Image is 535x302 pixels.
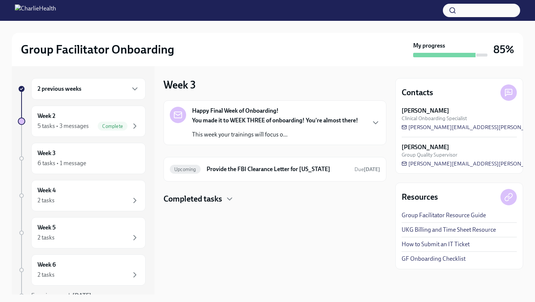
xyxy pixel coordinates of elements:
[192,107,279,115] strong: Happy Final Week of Onboarding!
[18,106,146,137] a: Week 25 tasks • 3 messagesComplete
[38,261,56,269] h6: Week 6
[402,107,449,115] strong: [PERSON_NAME]
[163,193,222,205] h4: Completed tasks
[18,180,146,211] a: Week 42 tasks
[38,234,55,242] div: 2 tasks
[38,224,56,232] h6: Week 5
[402,87,433,98] h4: Contacts
[38,112,55,120] h6: Week 2
[402,211,486,219] a: Group Facilitator Resource Guide
[354,166,380,173] span: September 23rd, 2025 07:00
[364,166,380,173] strong: [DATE]
[31,78,146,100] div: 2 previous weeks
[38,85,81,93] h6: 2 previous weeks
[413,42,445,50] strong: My progress
[38,122,89,130] div: 5 tasks • 3 messages
[402,255,466,263] a: GF Onboarding Checklist
[18,217,146,248] a: Week 52 tasks
[38,271,55,279] div: 2 tasks
[31,292,91,299] span: Experience ends
[72,292,91,299] strong: [DATE]
[493,43,514,56] h3: 85%
[354,166,380,173] span: Due
[21,42,174,57] h2: Group Facilitator Onboarding
[18,143,146,174] a: Week 36 tasks • 1 message
[38,159,86,167] div: 6 tasks • 1 message
[163,78,196,91] h3: Week 3
[170,163,380,175] a: UpcomingProvide the FBI Clearance Letter for [US_STATE]Due[DATE]
[18,254,146,286] a: Week 62 tasks
[402,192,438,203] h4: Resources
[38,186,56,195] h6: Week 4
[38,149,56,157] h6: Week 3
[15,4,56,16] img: CharlieHealth
[163,193,386,205] div: Completed tasks
[192,131,358,139] p: This week your trainings will focus o...
[402,226,496,234] a: UKG Billing and Time Sheet Resource
[402,240,470,248] a: How to Submit an IT Ticket
[192,117,358,124] strong: You made it to WEEK THREE of onboarding! You're almost there!
[402,151,457,158] span: Group Quality Supervisor
[170,167,201,172] span: Upcoming
[38,196,55,205] div: 2 tasks
[207,165,348,173] h6: Provide the FBI Clearance Letter for [US_STATE]
[98,123,127,129] span: Complete
[402,115,467,122] span: Clinical Onboarding Specialist
[402,143,449,151] strong: [PERSON_NAME]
